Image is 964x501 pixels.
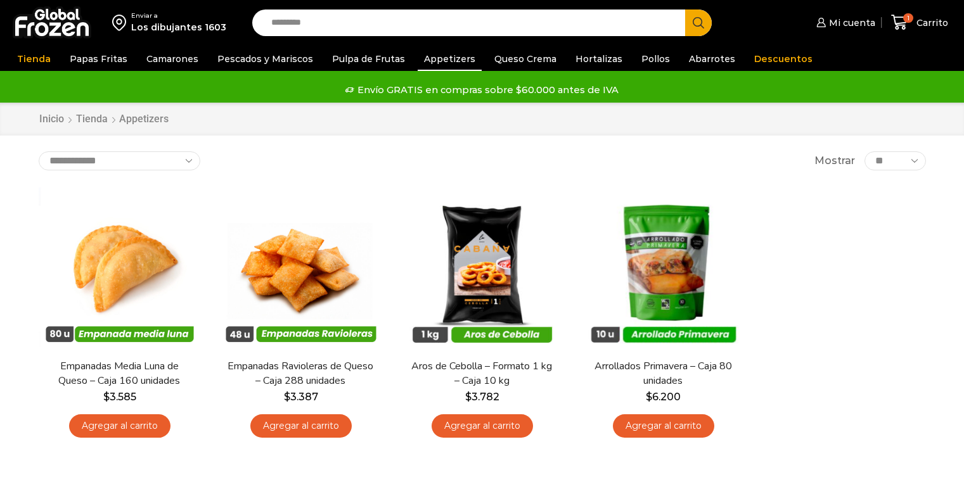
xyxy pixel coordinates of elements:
bdi: 3.585 [103,391,136,403]
a: Papas Fritas [63,47,134,71]
a: Pollos [635,47,676,71]
span: Carrito [913,16,948,29]
a: Camarones [140,47,205,71]
a: Aros de Cebolla – Formato 1 kg – Caja 10 kg [409,359,555,388]
span: $ [284,391,290,403]
a: Pulpa de Frutas [326,47,411,71]
a: Pescados y Mariscos [211,47,319,71]
a: Mi cuenta [813,10,875,35]
a: Empanadas Media Luna de Queso – Caja 160 unidades [46,359,192,388]
span: 1 [903,13,913,23]
a: 1 Carrito [888,8,951,37]
a: Queso Crema [488,47,563,71]
a: Agregar al carrito: “Arrollados Primavera - Caja 80 unidades” [613,414,714,438]
img: address-field-icon.svg [112,11,131,33]
span: Mostrar [814,154,855,168]
a: Tienda [11,47,57,71]
span: $ [465,391,472,403]
a: Abarrotes [683,47,742,71]
a: Appetizers [418,47,482,71]
span: $ [103,391,110,403]
a: Descuentos [748,47,819,71]
a: Hortalizas [569,47,629,71]
span: Mi cuenta [826,16,875,29]
a: Agregar al carrito: “Empanadas Ravioleras de Queso - Caja 288 unidades” [250,414,352,438]
bdi: 3.782 [465,391,499,403]
bdi: 3.387 [284,391,318,403]
a: Inicio [39,112,65,127]
div: Enviar a [131,11,226,20]
a: Arrollados Primavera – Caja 80 unidades [590,359,736,388]
select: Pedido de la tienda [39,151,200,170]
a: Tienda [75,112,108,127]
span: $ [646,391,652,403]
a: Agregar al carrito: “Aros de Cebolla - Formato 1 kg - Caja 10 kg” [432,414,533,438]
div: Los dibujantes 1603 [131,21,226,34]
bdi: 6.200 [646,391,681,403]
button: Search button [685,10,712,36]
nav: Breadcrumb [39,112,169,127]
a: Agregar al carrito: “Empanadas Media Luna de Queso - Caja 160 unidades” [69,414,170,438]
a: Empanadas Ravioleras de Queso – Caja 288 unidades [228,359,373,388]
h1: Appetizers [119,113,169,125]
